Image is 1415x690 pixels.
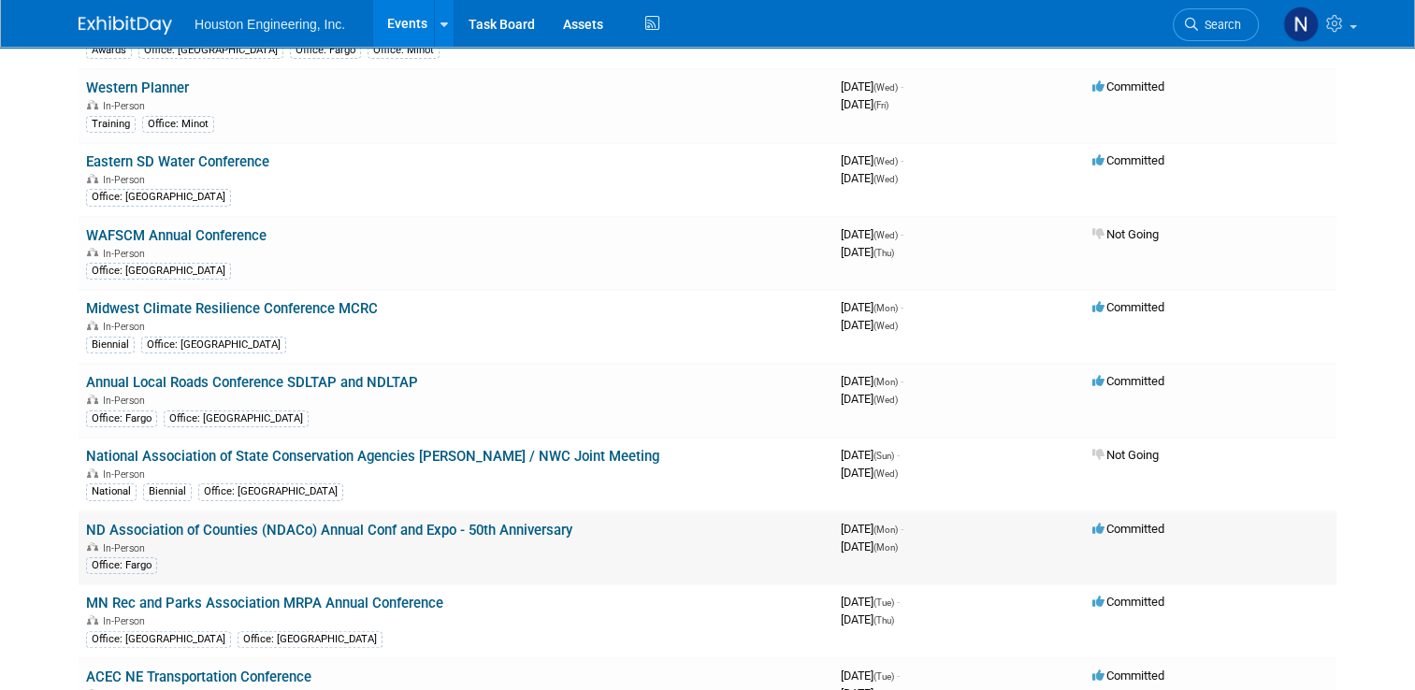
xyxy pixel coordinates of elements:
[874,525,898,535] span: (Mon)
[874,615,894,625] span: (Thu)
[87,542,98,552] img: In-Person Event
[841,97,888,111] span: [DATE]
[897,448,900,462] span: -
[841,539,898,553] span: [DATE]
[897,595,900,609] span: -
[1092,595,1164,609] span: Committed
[901,153,903,167] span: -
[1092,153,1164,167] span: Committed
[87,615,98,625] img: In-Person Event
[841,79,903,93] span: [DATE]
[141,337,286,353] div: Office: [GEOGRAPHIC_DATA]
[841,522,903,536] span: [DATE]
[87,100,98,109] img: In-Person Event
[841,374,903,388] span: [DATE]
[103,468,151,481] span: In-Person
[86,79,189,96] a: Western Planner
[897,668,900,683] span: -
[841,448,900,462] span: [DATE]
[874,597,894,608] span: (Tue)
[901,79,903,93] span: -
[142,116,214,133] div: Office: Minot
[874,100,888,110] span: (Fri)
[164,410,309,427] div: Office: [GEOGRAPHIC_DATA]
[874,303,898,313] span: (Mon)
[86,668,311,685] a: ACEC NE Transportation Conference
[86,595,443,611] a: MN Rec and Parks Association MRPA Annual Conference
[901,522,903,536] span: -
[1092,227,1159,241] span: Not Going
[841,171,898,185] span: [DATE]
[238,631,383,648] div: Office: [GEOGRAPHIC_DATA]
[86,410,157,427] div: Office: Fargo
[86,483,137,500] div: National
[874,468,898,479] span: (Wed)
[901,374,903,388] span: -
[901,227,903,241] span: -
[1173,8,1259,41] a: Search
[198,483,343,500] div: Office: [GEOGRAPHIC_DATA]
[86,263,231,280] div: Office: [GEOGRAPHIC_DATA]
[368,42,440,59] div: Office: Minot
[86,557,157,574] div: Office: Fargo
[1092,522,1164,536] span: Committed
[87,174,98,183] img: In-Person Event
[1092,668,1164,683] span: Committed
[1092,374,1164,388] span: Committed
[86,448,659,465] a: National Association of State Conservation Agencies [PERSON_NAME] / NWC Joint Meeting
[103,321,151,333] span: In-Person
[87,248,98,257] img: In-Person Event
[1092,300,1164,314] span: Committed
[874,82,898,93] span: (Wed)
[874,230,898,240] span: (Wed)
[87,321,98,330] img: In-Person Event
[86,374,418,391] a: Annual Local Roads Conference SDLTAP and NDLTAP
[87,395,98,404] img: In-Person Event
[79,16,172,35] img: ExhibitDay
[874,377,898,387] span: (Mon)
[874,395,898,405] span: (Wed)
[841,318,898,332] span: [DATE]
[290,42,361,59] div: Office: Fargo
[841,595,900,609] span: [DATE]
[103,615,151,627] span: In-Person
[86,153,269,170] a: Eastern SD Water Conference
[1092,79,1164,93] span: Committed
[874,174,898,184] span: (Wed)
[874,156,898,166] span: (Wed)
[1283,7,1319,42] img: Nic Cullen
[1198,18,1241,32] span: Search
[86,116,136,133] div: Training
[86,337,135,353] div: Biennial
[86,189,231,206] div: Office: [GEOGRAPHIC_DATA]
[86,42,132,59] div: Awards
[841,392,898,406] span: [DATE]
[143,483,192,500] div: Biennial
[874,542,898,553] span: (Mon)
[841,227,903,241] span: [DATE]
[874,321,898,331] span: (Wed)
[841,300,903,314] span: [DATE]
[103,174,151,186] span: In-Person
[86,631,231,648] div: Office: [GEOGRAPHIC_DATA]
[86,300,378,317] a: Midwest Climate Resilience Conference MCRC
[841,245,894,259] span: [DATE]
[841,668,900,683] span: [DATE]
[103,100,151,112] span: In-Person
[901,300,903,314] span: -
[874,451,894,461] span: (Sun)
[86,227,267,244] a: WAFSCM Annual Conference
[103,542,151,554] span: In-Person
[87,468,98,478] img: In-Person Event
[195,17,345,32] span: Houston Engineering, Inc.
[874,671,894,682] span: (Tue)
[1092,448,1159,462] span: Not Going
[86,522,572,539] a: ND Association of Counties (NDACo) Annual Conf and Expo - 50th Anniversary
[103,248,151,260] span: In-Person
[841,612,894,626] span: [DATE]
[841,466,898,480] span: [DATE]
[138,42,283,59] div: Office: [GEOGRAPHIC_DATA]
[874,248,894,258] span: (Thu)
[103,395,151,407] span: In-Person
[841,153,903,167] span: [DATE]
